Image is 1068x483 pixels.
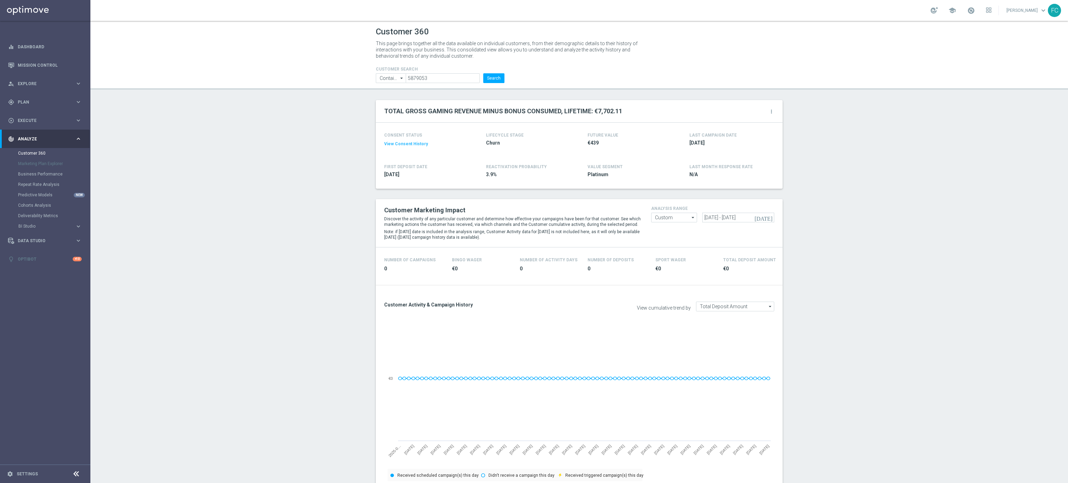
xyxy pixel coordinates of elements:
text: [DATE] [535,444,547,455]
i: keyboard_arrow_right [75,223,82,230]
i: play_circle_outline [8,117,14,124]
i: keyboard_arrow_right [75,117,82,124]
div: NEW [74,193,85,197]
div: Repeat Rate Analysis [18,179,90,190]
span: Plan [18,100,75,104]
div: Marketing Plan Explorer [18,158,90,169]
a: Repeat Rate Analysis [18,182,72,187]
span: 0 [588,265,647,272]
span: Churn [486,140,567,146]
div: +10 [73,257,82,261]
span: 0 [384,265,444,272]
button: equalizer Dashboard [8,44,82,50]
i: lightbulb [8,256,14,262]
h4: VALUE SEGMENT [588,164,623,169]
span: 0 [520,265,579,272]
text: Received triggered campaign(s) this day [565,473,644,478]
text: [DATE] [719,444,730,455]
text: [DATE] [588,444,599,455]
input: Contains [376,73,406,83]
span: N/A [689,171,771,178]
button: Search [483,73,504,83]
text: [DATE] [482,444,494,455]
span: 2025-06-19 [689,140,771,146]
i: settings [7,471,13,477]
button: lightbulb Optibot +10 [8,256,82,262]
div: Deliverability Metrics [18,211,90,221]
a: Business Performance [18,171,72,177]
div: Cohorts Analysis [18,200,90,211]
text: [DATE] [759,444,770,455]
div: Mission Control [8,56,82,74]
span: Execute [18,118,75,123]
button: play_circle_outline Execute keyboard_arrow_right [8,118,82,123]
text: [DATE] [443,444,454,455]
text: [DATE] [509,444,520,455]
h4: CUSTOMER SEARCH [376,67,504,72]
a: Optibot [18,250,73,268]
text: [DATE] [732,444,744,455]
i: keyboard_arrow_right [75,99,82,105]
i: arrow_drop_down [767,302,774,311]
h4: LAST CAMPAIGN DATE [689,133,737,138]
span: 3.9% [486,171,567,178]
span: Data Studio [18,239,75,243]
h4: FIRST DEPOSIT DATE [384,164,427,169]
div: BI Studio [18,224,75,228]
span: €439 [588,140,669,146]
div: BI Studio [18,221,90,231]
button: Mission Control [8,63,82,68]
h2: Customer Marketing Impact [384,206,641,214]
a: Predictive Models [18,192,72,198]
i: track_changes [8,136,14,142]
input: analysis range [702,213,774,222]
span: keyboard_arrow_down [1039,7,1047,14]
h4: LIFECYCLE STAGE [486,133,524,138]
span: Explore [18,82,75,86]
text: [DATE] [680,444,691,455]
text: €0 [389,376,393,380]
p: Discover the activity of any particular customer and determine how effective your campaigns have ... [384,216,641,227]
span: REACTIVATION PROBABILITY [486,164,547,169]
div: Analyze [8,136,75,142]
text: [DATE] [653,444,665,455]
div: Optibot [8,250,82,268]
i: keyboard_arrow_right [75,136,82,142]
button: track_changes Analyze keyboard_arrow_right [8,136,82,142]
a: Mission Control [18,56,82,74]
button: gps_fixed Plan keyboard_arrow_right [8,99,82,105]
i: [DATE] [754,214,773,221]
div: Predictive Models [18,190,90,200]
span: Platinum [588,171,669,178]
text: [DATE] [561,444,573,455]
button: Data Studio keyboard_arrow_right [8,238,82,244]
h4: Number of Campaigns [384,257,436,262]
i: equalizer [8,44,14,50]
h4: Total Deposit Amount [723,257,776,262]
h4: Number of Activity Days [520,257,577,262]
div: Business Performance [18,169,90,179]
a: Dashboard [18,38,82,56]
h4: analysis range [651,206,774,211]
div: FC [1048,4,1061,17]
text: [DATE] [693,444,704,455]
p: This page brings together all the data available on individual customers, from their demographic ... [376,40,644,59]
span: school [948,7,956,14]
text: [DATE] [456,444,468,455]
i: keyboard_arrow_right [75,237,82,244]
h4: CONSENT STATUS [384,133,466,138]
span: BI Studio [18,224,68,228]
span: €0 [452,265,511,272]
div: Data Studio [8,238,75,244]
button: BI Studio keyboard_arrow_right [18,223,82,229]
a: Customer 360 [18,150,72,156]
a: Settings [17,472,38,476]
div: Explore [8,81,75,87]
div: Dashboard [8,38,82,56]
